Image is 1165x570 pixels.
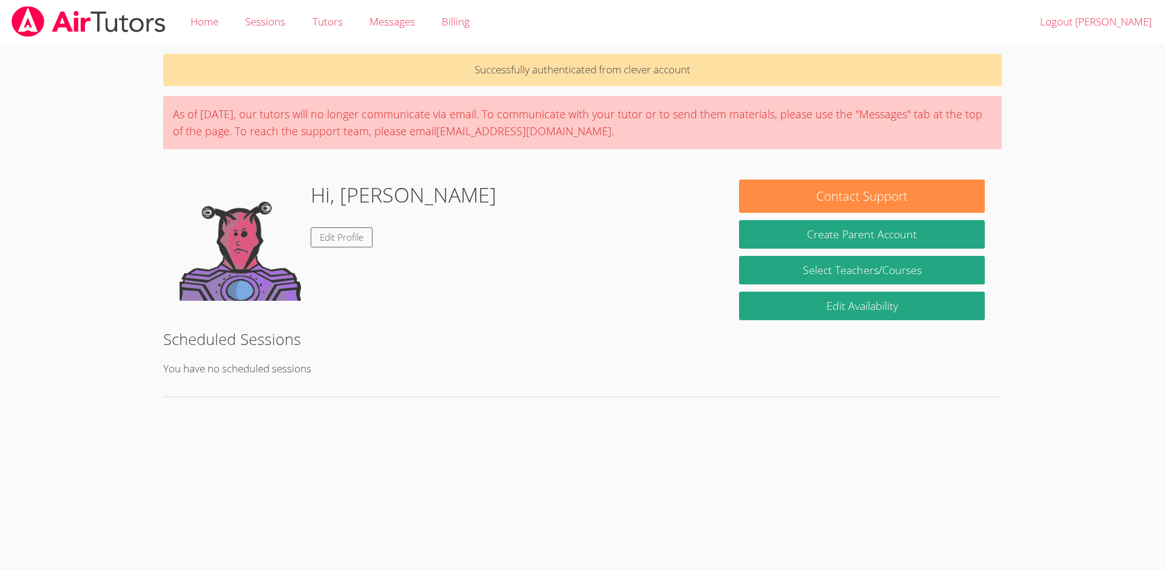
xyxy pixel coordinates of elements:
[370,15,415,29] span: Messages
[739,220,985,249] button: Create Parent Account
[10,6,167,37] img: airtutors_banner-c4298cdbf04f3fff15de1276eac7730deb9818008684d7c2e4769d2f7ddbe033.png
[180,179,301,301] img: default.png
[311,179,496,210] h1: Hi, [PERSON_NAME]
[739,256,985,284] a: Select Teachers/Courses
[163,96,1002,149] div: As of [DATE], our tutors will no longer communicate via email. To communicate with your tutor or ...
[739,292,985,320] a: Edit Availability
[163,360,1002,378] p: You have no scheduled sessions
[311,227,373,247] a: Edit Profile
[163,54,1002,86] p: Successfully authenticated from clever account
[163,327,1002,350] h2: Scheduled Sessions
[739,179,985,213] button: Contact Support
